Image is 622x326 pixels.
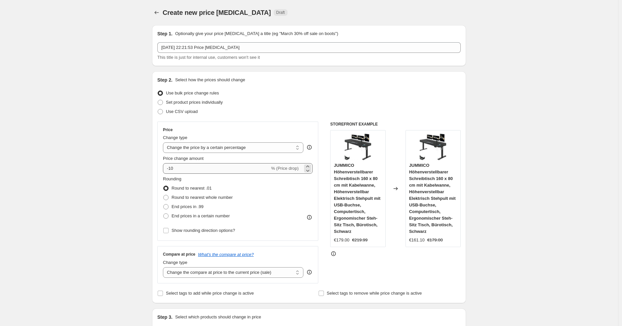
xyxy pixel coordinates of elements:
[198,252,254,257] button: What's the compare at price?
[172,228,235,233] span: Show rounding direction options?
[163,252,195,257] h3: Compare at price
[166,91,219,95] span: Use bulk price change rules
[271,166,298,171] span: % (Price drop)
[427,237,443,243] strike: €179.00
[175,30,338,37] p: Optionally give your price [MEDICAL_DATA] a title (eg "March 30% off sale on boots")
[157,314,173,320] h2: Step 3.
[420,134,446,160] img: 61owbkzVgKL_80x.jpg
[166,100,223,105] span: Set product prices individually
[163,127,173,132] h3: Price
[166,109,198,114] span: Use CSV upload
[163,156,204,161] span: Price change amount
[306,144,313,151] div: help
[172,195,233,200] span: Round to nearest whole number
[163,163,270,174] input: -15
[172,186,212,191] span: Round to nearest .01
[327,291,422,296] span: Select tags to remove while price change is active
[409,237,425,243] div: €161.10
[334,163,380,234] span: JUMMICO Höhenverstellbarer Schreibtisch 160 x 80 cm mit Kabelwanne, Höhenverstellbar Elektrisch S...
[163,176,181,181] span: Rounding
[175,77,245,83] p: Select how the prices should change
[172,204,204,209] span: End prices in .99
[306,269,313,275] div: help
[175,314,261,320] p: Select which products should change in price
[276,10,285,15] span: Draft
[163,260,187,265] span: Change type
[157,30,173,37] h2: Step 1.
[172,213,230,218] span: End prices in a certain number
[345,134,371,160] img: 61owbkzVgKL_80x.jpg
[352,237,368,243] strike: €219.99
[166,291,254,296] span: Select tags to add while price change is active
[163,9,271,16] span: Create new price [MEDICAL_DATA]
[163,135,187,140] span: Change type
[330,122,461,127] h6: STOREFRONT EXAMPLE
[157,77,173,83] h2: Step 2.
[152,8,161,17] button: Price change jobs
[157,55,260,60] span: This title is just for internal use, customers won't see it
[157,42,461,53] input: 30% off holiday sale
[334,237,349,243] div: €179.00
[409,163,456,234] span: JUMMICO Höhenverstellbarer Schreibtisch 160 x 80 cm mit Kabelwanne, Höhenverstellbar Elektrisch S...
